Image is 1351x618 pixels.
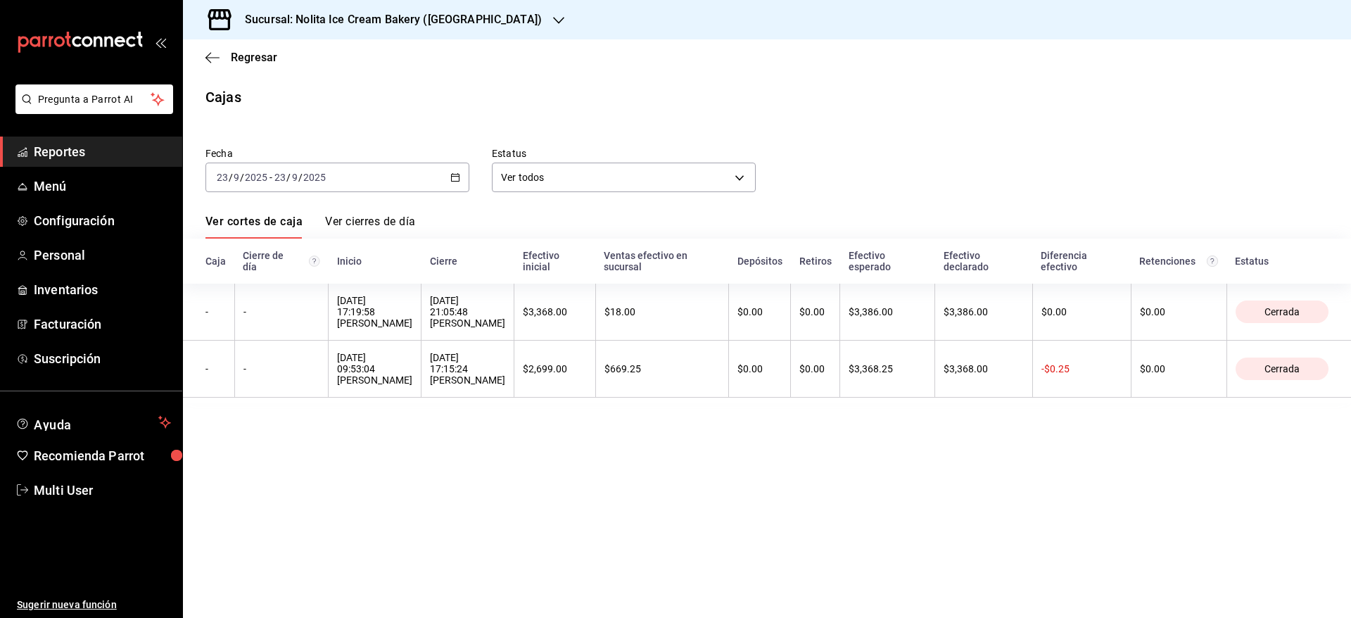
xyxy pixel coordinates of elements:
[604,250,721,272] div: Ventas efectivo en sucursal
[1041,363,1122,374] div: -$0.25
[430,256,506,267] div: Cierre
[205,87,241,108] div: Cajas
[34,142,171,161] span: Reportes
[1041,250,1122,272] div: Diferencia efectivo
[205,51,277,64] button: Regresar
[243,363,320,374] div: -
[337,256,413,267] div: Inicio
[1259,363,1305,374] span: Cerrada
[523,306,587,317] div: $3,368.00
[34,315,171,334] span: Facturación
[325,215,415,239] a: Ver cierres de día
[309,256,319,267] svg: El número de cierre de día es consecutivo y consolida todos los cortes de caja previos en un únic...
[34,446,171,465] span: Recomienda Parrot
[1139,256,1218,267] div: Retenciones
[34,246,171,265] span: Personal
[492,163,756,192] div: Ver todos
[737,306,782,317] div: $0.00
[337,352,412,386] div: [DATE] 09:53:04 [PERSON_NAME]
[944,250,1024,272] div: Efectivo declarado
[205,256,226,267] div: Caja
[234,11,542,28] h3: Sucursal: Nolita Ice Cream Bakery ([GEOGRAPHIC_DATA])
[243,306,320,317] div: -
[205,215,415,239] div: navigation tabs
[492,149,756,158] label: Estatus
[274,172,286,183] input: --
[337,295,412,329] div: [DATE] 17:19:58 [PERSON_NAME]
[34,177,171,196] span: Menú
[38,92,151,107] span: Pregunta a Parrot AI
[523,363,587,374] div: $2,699.00
[229,172,233,183] span: /
[205,215,303,239] a: Ver cortes de caja
[1041,306,1122,317] div: $0.00
[944,363,1023,374] div: $3,368.00
[34,280,171,299] span: Inventarios
[291,172,298,183] input: --
[34,211,171,230] span: Configuración
[244,172,268,183] input: ----
[1140,306,1218,317] div: $0.00
[10,102,173,117] a: Pregunta a Parrot AI
[233,172,240,183] input: --
[849,363,926,374] div: $3,368.25
[34,349,171,368] span: Suscripción
[216,172,229,183] input: --
[1140,363,1218,374] div: $0.00
[849,250,927,272] div: Efectivo esperado
[799,256,832,267] div: Retiros
[303,172,326,183] input: ----
[430,352,505,386] div: [DATE] 17:15:24 [PERSON_NAME]
[298,172,303,183] span: /
[286,172,291,183] span: /
[799,306,831,317] div: $0.00
[155,37,166,48] button: open_drawer_menu
[205,363,226,374] div: -
[243,250,320,272] div: Cierre de día
[1207,256,1218,267] svg: Total de retenciones de propinas registradas
[1259,306,1305,317] span: Cerrada
[604,363,721,374] div: $669.25
[849,306,926,317] div: $3,386.00
[34,414,153,431] span: Ayuda
[205,306,226,317] div: -
[15,84,173,114] button: Pregunta a Parrot AI
[269,172,272,183] span: -
[737,363,782,374] div: $0.00
[205,149,469,158] label: Fecha
[523,250,588,272] div: Efectivo inicial
[240,172,244,183] span: /
[737,256,782,267] div: Depósitos
[231,51,277,64] span: Regresar
[34,481,171,500] span: Multi User
[604,306,721,317] div: $18.00
[944,306,1023,317] div: $3,386.00
[1235,256,1328,267] div: Estatus
[17,598,171,612] span: Sugerir nueva función
[430,295,505,329] div: [DATE] 21:05:48 [PERSON_NAME]
[799,363,831,374] div: $0.00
